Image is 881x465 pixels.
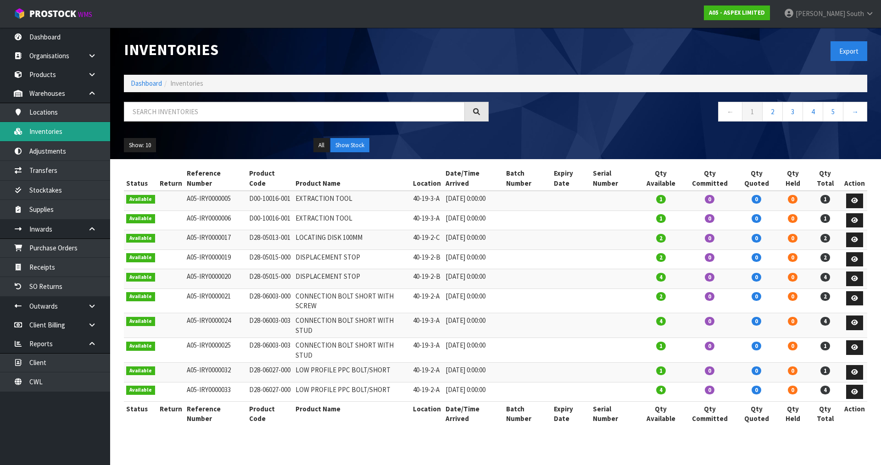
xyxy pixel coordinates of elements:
span: Available [126,214,155,223]
th: Action [842,402,867,426]
th: Qty Committed [684,166,736,191]
td: A05-IRY0000019 [184,249,247,269]
span: South [847,9,864,18]
span: 2 [656,253,666,262]
th: Qty Quoted [736,402,777,426]
th: Qty Held [777,166,809,191]
span: 1 [656,195,666,204]
td: A05-IRY0000006 [184,210,247,230]
td: D00-10016-001 [247,191,293,210]
span: 4 [656,386,666,394]
span: 0 [788,234,797,243]
td: [DATE] 0:00:00 [443,288,504,313]
td: 40-19-3-A [411,313,443,338]
span: 0 [752,342,761,350]
span: 2 [820,253,830,262]
span: 0 [752,253,761,262]
td: [DATE] 0:00:00 [443,338,504,363]
span: 2 [820,292,830,301]
span: 0 [752,195,761,204]
span: 2 [656,234,666,243]
td: [DATE] 0:00:00 [443,269,504,289]
td: A05-IRY0000017 [184,230,247,250]
td: D28-05015-000 [247,249,293,269]
span: Available [126,273,155,282]
a: 5 [823,102,843,122]
th: Location [411,402,443,426]
td: A05-IRY0000024 [184,313,247,338]
td: 40-19-2-C [411,230,443,250]
span: 1 [820,214,830,223]
span: 4 [656,317,666,326]
td: 40-19-3-A [411,210,443,230]
td: A05-IRY0000021 [184,288,247,313]
td: [DATE] 0:00:00 [443,363,504,382]
td: D28-06003-000 [247,288,293,313]
span: 0 [752,317,761,326]
span: Available [126,386,155,395]
td: LOW PROFILE PPC BOLT/SHORT [293,363,411,382]
td: CONNECTION BOLT SHORT WITH STUD [293,338,411,363]
span: 0 [705,292,714,301]
span: 0 [705,234,714,243]
span: 4 [656,273,666,282]
span: 0 [752,386,761,394]
span: 0 [788,317,797,326]
th: Serial Number [591,402,638,426]
input: Search inventories [124,102,465,122]
td: 40-19-2-A [411,288,443,313]
span: 1 [656,366,666,375]
th: Serial Number [591,166,638,191]
th: Product Code [247,402,293,426]
td: D28-05013-001 [247,230,293,250]
span: 0 [788,214,797,223]
span: 0 [752,292,761,301]
td: A05-IRY0000032 [184,363,247,382]
small: WMS [78,10,92,19]
a: A05 - ASPEX LIMITED [704,6,770,20]
th: Qty Quoted [736,166,777,191]
button: Show: 10 [124,138,156,153]
td: 40-19-3-A [411,338,443,363]
span: 0 [705,342,714,350]
button: Show Stock [330,138,369,153]
th: Qty Available [638,402,684,426]
td: EXTRACTION TOOL [293,210,411,230]
td: D00-10016-001 [247,210,293,230]
span: 0 [705,273,714,282]
span: 1 [656,214,666,223]
td: A05-IRY0000033 [184,382,247,402]
th: Reference Number [184,402,247,426]
td: A05-IRY0000025 [184,338,247,363]
th: Return [157,402,184,426]
a: → [843,102,867,122]
th: Expiry Date [552,166,591,191]
span: 0 [752,273,761,282]
span: 0 [788,366,797,375]
th: Return [157,166,184,191]
span: 0 [788,253,797,262]
td: D28-05015-000 [247,269,293,289]
span: Available [126,195,155,204]
span: Available [126,253,155,262]
a: 3 [782,102,803,122]
span: 0 [788,292,797,301]
span: Available [126,292,155,301]
th: Batch Number [504,402,552,426]
span: 0 [705,386,714,394]
td: LOW PROFILE PPC BOLT/SHORT [293,382,411,402]
span: 4 [820,386,830,394]
img: cube-alt.png [14,8,25,19]
h1: Inventories [124,41,489,58]
td: D28-06027-000 [247,363,293,382]
nav: Page navigation [502,102,867,124]
th: Status [124,402,157,426]
th: Date/Time Arrived [443,166,504,191]
span: Available [126,366,155,376]
span: 1 [656,342,666,350]
th: Product Name [293,402,411,426]
td: LOCATING DISK 100MM [293,230,411,250]
td: EXTRACTION TOOL [293,191,411,210]
span: 2 [820,234,830,243]
a: 1 [742,102,763,122]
